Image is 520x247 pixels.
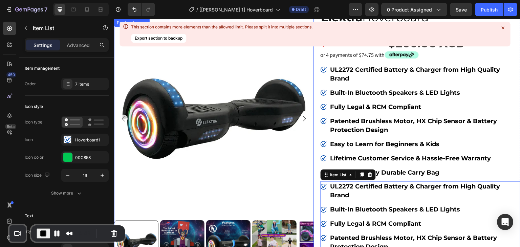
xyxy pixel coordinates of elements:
strong: Built-In Bluetooth Speakers & LED Lights [216,187,346,195]
button: Export section to backup [131,34,186,43]
img: Afterpay [271,32,305,40]
div: 00C853 [75,155,107,161]
strong: Complimentary Durable Carry Bag [216,150,326,157]
div: Show more [51,190,83,197]
div: Text [25,213,33,219]
div: Order [25,81,36,87]
div: Undo/Redo [128,3,155,16]
strong: UL2272 Certified Battery & Charger from High Quality Brand [216,164,386,180]
div: 7 items [75,81,107,87]
div: Hoverboard1 [75,137,107,143]
div: Open Intercom Messenger [497,214,513,230]
span: Save [456,7,467,13]
div: 450 [6,72,16,77]
div: Icon size [25,171,51,180]
div: Icon color [25,154,44,160]
div: Beta [5,124,16,129]
strong: Fully Legal & RCM Compliant [216,201,307,209]
p: Advanced [67,42,90,49]
button: 0 product assigned [381,3,447,16]
div: Product Images [1,1,34,7]
iframe: To enrich screen reader interactions, please activate Accessibility in Grammarly extension settings [114,19,520,247]
div: Icon type [25,119,42,125]
strong: Fully Legal & RCM Compliant [216,84,307,92]
button: Show more [25,187,109,199]
strong: Patented Brushless Motor, HX Chip Sensor & Battery Protection Design [216,98,383,115]
span: or 4 payments of $74.75 with [207,32,406,40]
span: / [196,6,198,13]
button: Publish [475,3,503,16]
div: This section contains more elements than the allowed limit. Please split it into multiple sections. [131,24,313,30]
strong: Patented Brushless Motor, HX Chip Sensor & Battery Protection Design [216,216,383,232]
p: 7 [44,5,47,14]
strong: Easy to Learn for Beginners & Kids [216,121,326,129]
button: 7 [3,3,50,16]
strong: UL2272 Certified Battery & Charger from High Quality Brand [216,47,386,63]
div: $599.95 AUD [207,19,265,29]
div: Icon [25,137,33,143]
strong: Built-In Bluetooth Speakers & LED Lights [216,70,346,77]
span: Draft [296,6,306,13]
p: Settings [34,42,52,49]
button: Carousel Next Arrow [186,96,194,104]
div: Item List [215,153,234,159]
span: 0 product assigned [387,6,432,13]
p: Item List [33,24,90,32]
div: $299.00 AUD [274,18,352,31]
p: australia's safest hoverboard. 100% guaranteed. [207,9,406,16]
button: Save [450,3,472,16]
span: [[PERSON_NAME] 1] Hoverboard [199,6,273,13]
div: Item management [25,65,60,71]
div: Publish [481,6,498,13]
div: Icon style [25,104,43,110]
strong: Lifetime Customer Service & Hassle-Free Warranty [216,136,377,143]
